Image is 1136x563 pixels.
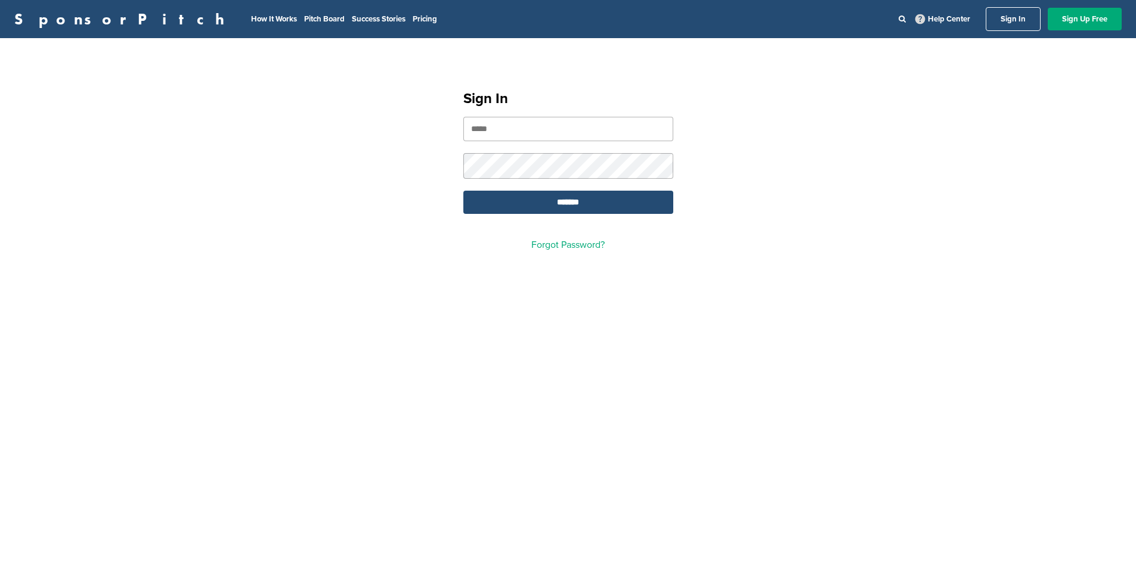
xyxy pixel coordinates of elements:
a: Sign Up Free [1048,8,1122,30]
a: Pricing [413,14,437,24]
a: Help Center [913,12,973,26]
h1: Sign In [463,88,673,110]
a: Success Stories [352,14,406,24]
a: How It Works [251,14,297,24]
a: Sign In [986,7,1041,31]
a: SponsorPitch [14,11,232,27]
a: Forgot Password? [531,239,605,251]
a: Pitch Board [304,14,345,24]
